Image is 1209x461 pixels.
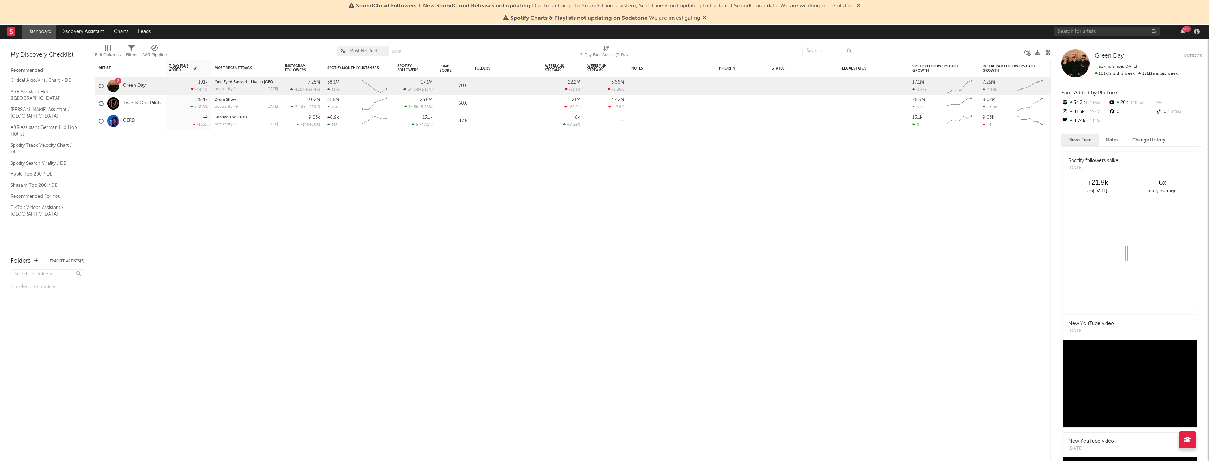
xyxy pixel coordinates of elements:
div: -4 [203,115,208,120]
span: +29.4 % [305,88,319,92]
a: Twenty One Pilots [123,100,161,106]
span: Green Day [1095,53,1124,59]
svg: Chart title [359,95,390,112]
div: 25.4k [196,98,208,102]
span: 7.48k [295,105,305,109]
div: +18.8 % [190,105,208,109]
div: ( ) [412,122,433,127]
div: [DATE] [1068,328,1114,335]
span: Dismiss [702,15,706,21]
button: 99+ [1180,29,1185,34]
span: +100 % [1128,101,1144,105]
a: GERD [123,118,135,124]
input: Search... [802,46,855,56]
div: 48.9k [327,115,339,120]
div: Notes [631,66,702,71]
div: Spotify followers spike [1068,157,1118,165]
div: Folders [475,66,528,71]
div: 7-Day Fans Added (7-Day Fans Added) [580,51,633,59]
div: 3 [912,123,919,127]
div: 3.35k [912,87,926,92]
svg: Chart title [944,112,976,130]
a: Survive The Crisis [215,116,247,119]
div: 34.3k [1061,98,1108,107]
svg: Chart title [359,77,390,95]
span: 9 [416,123,419,127]
div: 8k [575,115,580,120]
span: -100 % [1166,110,1181,114]
button: Save [392,50,401,54]
div: 25.6M [912,98,925,102]
span: 34.3k [408,88,418,92]
a: Leads [133,25,156,39]
div: 7.25M [308,80,320,85]
div: ( ) [291,105,320,109]
div: Instagram Followers [285,64,310,72]
a: Dashboard [22,25,56,39]
div: popularity: 79 [215,105,238,109]
div: -8.26 % [608,87,624,92]
div: Artist [99,66,151,70]
div: 7-Day Fans Added (7-Day Fans Added) [580,42,633,62]
div: One Eyed Bastard - Live In Amsterdam [215,80,278,84]
div: 6 x [1130,179,1195,187]
a: Discovery Assistant [56,25,109,39]
div: Filters [126,51,137,59]
div: -22.2 % [564,105,580,109]
div: -- [1155,98,1202,107]
div: ( ) [404,105,433,109]
span: -14 [301,123,307,127]
a: Green Day [1095,53,1124,60]
button: Tracked Artists(3) [50,259,84,263]
div: Most Recent Track [215,66,267,70]
span: SoundCloud Followers + New SoundCloud Releases not updating [356,3,530,9]
div: -13.3 % [565,87,580,92]
div: on [DATE] [1065,187,1130,196]
div: 4.42M [611,98,624,102]
span: Weekly US Streams [545,64,570,72]
div: A&R Pipeline [142,51,167,59]
a: A&R Assistant German Hip Hop Hotlist [11,124,77,138]
div: 13.1k [912,115,923,120]
div: Folders [11,257,31,265]
div: -44.4 % [191,87,208,92]
a: One Eyed Bastard - Live In [GEOGRAPHIC_DATA] [215,80,304,84]
a: A&R Assistant Hotlist ([GEOGRAPHIC_DATA]) [11,88,77,102]
div: Jump Score [440,64,457,73]
div: New YouTube video [1068,320,1114,328]
a: Spotify Search Virality / DE [11,159,77,167]
div: 101k [198,80,208,85]
div: 9.03k [983,115,994,120]
span: -47.1 % [420,123,432,127]
div: Edit Columns [95,42,121,62]
span: +1.16 % [419,88,432,92]
div: 115k [327,87,340,92]
button: Untrack [1184,53,1202,60]
span: -100 % [308,123,319,127]
span: : Due to a change to SoundCloud's system, Sodatone is not updating to the latest SoundCloud data.... [356,3,854,9]
div: 9.02M [983,98,996,102]
div: [DATE] [266,123,278,126]
div: 70.6 [440,82,468,90]
span: 101k fans this week [1095,72,1135,76]
div: Priority [719,66,747,71]
div: Spotify Followers Daily Growth [912,64,965,73]
a: TikTok Videos Assistant / [GEOGRAPHIC_DATA] [11,204,77,218]
div: ( ) [290,87,320,92]
div: Status [772,66,817,71]
div: Spotify Monthly Listeners [327,66,380,70]
div: 99 + [1182,26,1191,32]
div: 41.5k [1061,107,1108,117]
div: Drum Show [215,98,278,102]
a: Shazam Top 200 / DE [11,182,77,189]
div: -12.8 % [608,105,624,109]
div: +8.22 % [563,122,580,127]
input: Search for artists [1054,27,1160,36]
div: 7.25M [983,80,995,85]
button: Change History [1125,134,1172,146]
div: 9.02M [307,98,320,102]
div: [DATE] [1068,445,1114,452]
svg: Chart title [359,112,390,130]
div: Click to add a folder. [11,283,84,291]
div: 238k [327,105,341,110]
